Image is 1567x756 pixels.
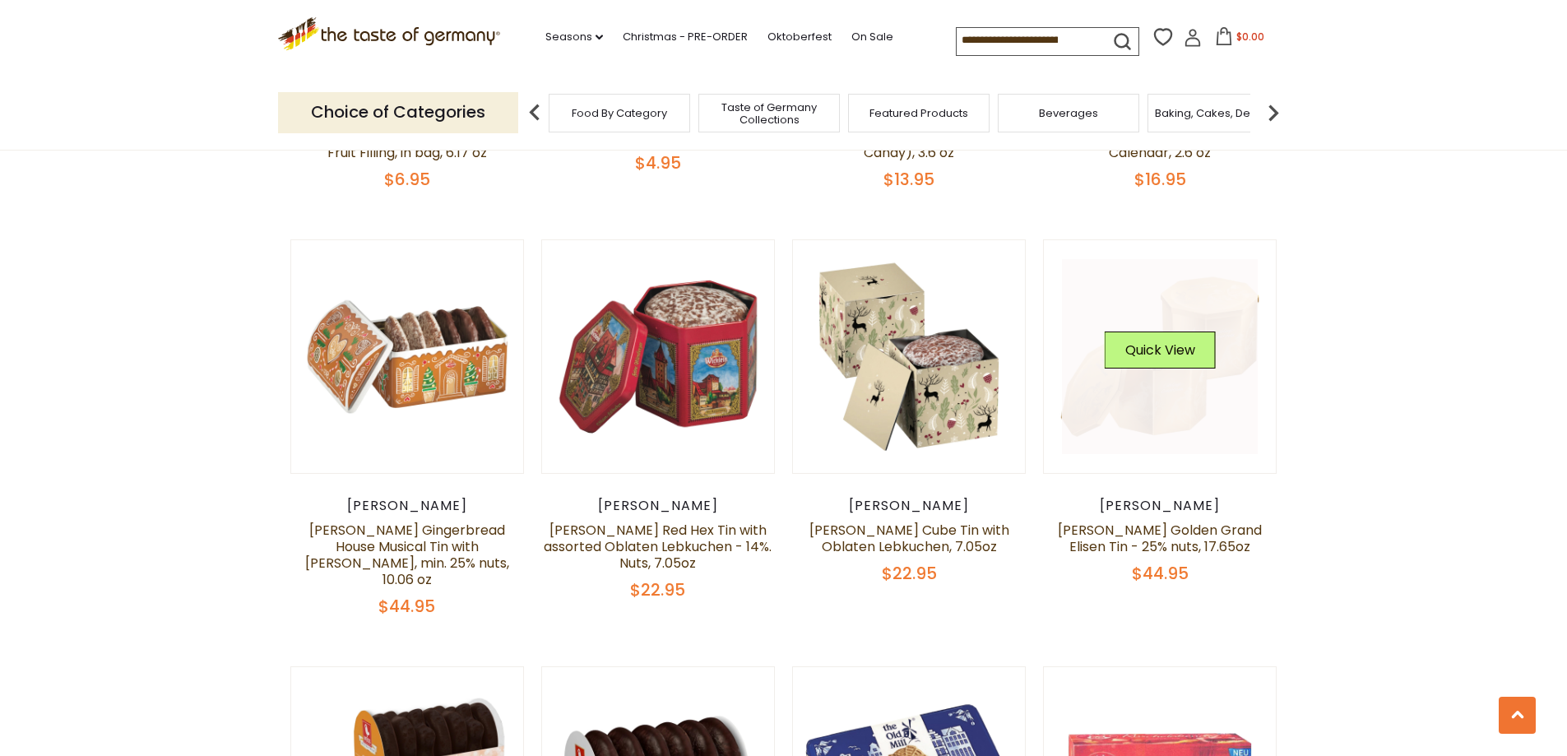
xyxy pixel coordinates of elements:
[572,107,667,119] a: Food By Category
[1134,168,1186,191] span: $16.95
[291,240,524,473] img: Wicklein Gingerbread House Musical Tin with Elisen Lebkuchen, min. 25% nuts, 10.06 oz
[703,101,835,126] a: Taste of Germany Collections
[544,521,772,573] a: [PERSON_NAME] Red Hex Tin with assorted Oblaten Lebkuchen - 14%. Nuts, 7.05oz
[767,28,832,46] a: Oktoberfest
[378,595,435,618] span: $44.95
[541,498,776,514] div: [PERSON_NAME]
[623,28,748,46] a: Christmas - PRE-ORDER
[1043,498,1277,514] div: [PERSON_NAME]
[1236,30,1264,44] span: $0.00
[278,92,518,132] p: Choice of Categories
[1044,240,1277,473] img: Wicklein Golden Grand Elisen Tin - 25% nuts, 17.65oz
[1155,107,1282,119] a: Baking, Cakes, Desserts
[882,562,937,585] span: $22.95
[1205,27,1275,52] button: $0.00
[384,168,430,191] span: $6.95
[1105,332,1216,369] button: Quick View
[518,96,551,129] img: previous arrow
[545,28,603,46] a: Seasons
[635,151,681,174] span: $4.95
[809,521,1009,556] a: [PERSON_NAME] Cube Tin with Oblaten Lebkuchen, 7.05oz
[305,521,509,589] a: [PERSON_NAME] Gingerbread House Musical Tin with [PERSON_NAME], min. 25% nuts, 10.06 oz
[1132,562,1189,585] span: $44.95
[883,168,934,191] span: $13.95
[542,240,775,473] img: Wicklein Red Hex Tin with assorted Oblaten Lebkuchen - 14%. Nuts, 7.05oz
[1058,521,1262,556] a: [PERSON_NAME] Golden Grand Elisen Tin - 25% nuts, 17.65oz
[630,578,685,601] span: $22.95
[1257,96,1290,129] img: next arrow
[290,498,525,514] div: [PERSON_NAME]
[792,498,1027,514] div: [PERSON_NAME]
[793,240,1026,473] img: Wicklein Cube Tin with Oblaten Lebkuchen, 7.05oz
[851,28,893,46] a: On Sale
[1039,107,1098,119] a: Beverages
[869,107,968,119] a: Featured Products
